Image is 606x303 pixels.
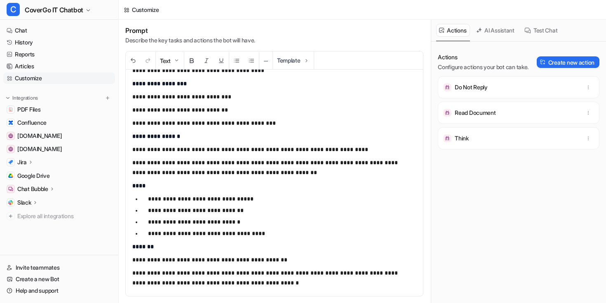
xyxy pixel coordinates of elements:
[7,212,15,220] img: explore all integrations
[540,59,546,65] img: Create action
[126,52,141,70] button: Undo
[145,57,151,64] img: Redo
[8,200,13,205] img: Slack
[17,132,62,140] span: [DOMAIN_NAME]
[259,52,272,70] button: ─
[8,186,13,191] img: Chat Bubble
[8,120,13,125] img: Confluence
[125,26,255,35] h1: Prompt
[8,160,13,165] img: Jira
[443,83,451,91] img: Do Not Reply icon
[17,145,62,153] span: [DOMAIN_NAME]
[443,134,451,142] img: Think icon
[3,143,115,155] a: support.atlassian.com[DOMAIN_NAME]
[521,24,561,37] button: Test Chat
[3,210,115,222] a: Explore all integrations
[3,285,115,296] a: Help and support
[8,147,13,151] img: support.atlassian.com
[3,37,115,48] a: History
[188,57,195,64] img: Bold
[438,53,528,61] p: Actions
[25,4,83,16] span: CoverGo IT Chatbot
[125,36,255,44] p: Describe the key tasks and actions the bot will have.
[3,273,115,285] a: Create a new Bot
[130,57,136,64] img: Undo
[3,72,115,84] a: Customize
[17,210,112,223] span: Explore all integrations
[17,172,50,180] span: Google Drive
[199,52,214,70] button: Italic
[473,24,518,37] button: AI Assistant
[17,105,40,114] span: PDF Files
[244,52,259,70] button: Ordered List
[3,94,40,102] button: Integrations
[105,95,110,101] img: menu_add.svg
[203,57,210,64] img: Italic
[233,57,240,64] img: Unordered List
[229,52,244,70] button: Unordered List
[214,52,229,70] button: Underline
[8,107,13,112] img: PDF Files
[17,198,31,207] p: Slack
[12,95,38,101] p: Integrations
[248,57,255,64] img: Ordered List
[455,109,496,117] p: Read Document
[537,56,599,68] button: Create new action
[303,57,310,64] img: Template
[7,3,20,16] span: C
[443,109,451,117] img: Read Document icon
[184,52,199,70] button: Bold
[438,63,528,71] p: Configure actions your bot can take.
[3,61,115,72] a: Articles
[3,117,115,128] a: ConfluenceConfluence
[173,57,180,64] img: Dropdown Down Arrow
[17,185,48,193] p: Chat Bubble
[3,25,115,36] a: Chat
[3,130,115,142] a: community.atlassian.com[DOMAIN_NAME]
[436,24,470,37] button: Actions
[455,134,469,142] p: Think
[17,119,47,127] span: Confluence
[8,173,13,178] img: Google Drive
[218,57,225,64] img: Underline
[17,158,27,166] p: Jira
[3,170,115,182] a: Google DriveGoogle Drive
[3,49,115,60] a: Reports
[156,52,184,70] button: Text
[3,104,115,115] a: PDF FilesPDF Files
[3,262,115,273] a: Invite teammates
[5,95,11,101] img: expand menu
[455,83,488,91] p: Do Not Reply
[8,133,13,138] img: community.atlassian.com
[273,51,314,69] button: Template
[132,5,159,14] div: Customize
[141,52,155,70] button: Redo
